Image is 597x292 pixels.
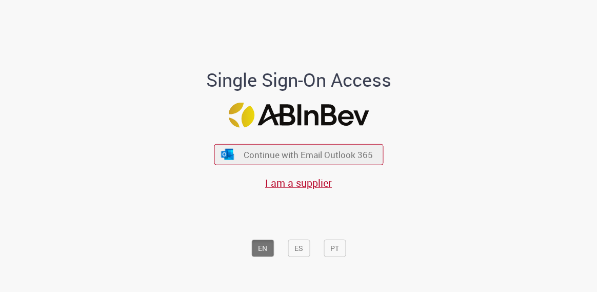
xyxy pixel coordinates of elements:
img: Logo ABInBev [228,102,369,127]
h1: Single Sign-On Access [182,70,415,90]
img: ícone Azure/Microsoft 360 [221,149,235,160]
button: PT [324,240,346,257]
button: ícone Azure/Microsoft 360 Continue with Email Outlook 365 [214,144,383,165]
button: ES [288,240,310,257]
a: I am a supplier [265,176,332,190]
button: EN [251,240,274,257]
span: Continue with Email Outlook 365 [244,149,373,161]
